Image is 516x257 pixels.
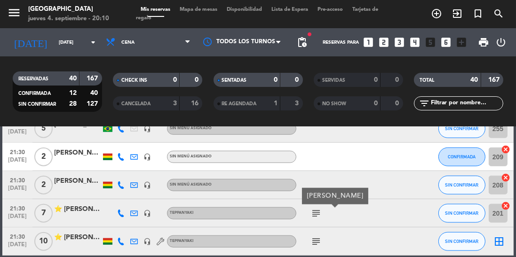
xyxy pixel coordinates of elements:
[322,78,345,83] span: SERVIDAS
[267,7,313,12] span: Lista de Espera
[478,37,489,48] span: print
[438,232,485,251] button: SIN CONFIRMAR
[54,148,101,158] div: [PERSON_NAME]
[307,31,312,37] span: fiber_manual_record
[87,75,100,82] strong: 167
[191,100,200,107] strong: 16
[445,210,478,216] span: SIN CONFIRMAR
[445,126,478,131] span: SIN CONFIRMAR
[170,239,193,243] span: Teppanyaki
[69,90,77,96] strong: 12
[493,28,509,56] div: LOG OUT
[378,36,390,48] i: looks_two
[170,211,193,215] span: Teppanyaki
[34,119,53,138] span: 5
[6,185,29,196] span: [DATE]
[7,6,21,20] i: menu
[143,125,151,132] i: headset_mic
[374,100,378,107] strong: 0
[87,101,100,107] strong: 127
[295,100,301,107] strong: 3
[54,204,101,215] div: ⭐ [PERSON_NAME] da [PERSON_NAME]
[438,119,485,138] button: SIN CONFIRMAR
[420,78,434,83] span: TOTAL
[69,75,77,82] strong: 40
[374,77,378,83] strong: 0
[274,100,278,107] strong: 1
[445,182,478,187] span: SIN CONFIRMAR
[173,100,177,107] strong: 3
[34,232,53,251] span: 10
[18,91,51,96] span: CONFIRMADA
[501,145,511,154] i: cancel
[488,77,501,83] strong: 167
[6,146,29,157] span: 21:30
[143,210,151,217] i: headset_mic
[6,241,29,252] span: [DATE]
[430,98,503,109] input: Filtrar por nombre...
[121,101,151,106] span: CANCELADA
[28,14,109,23] div: jueves 4. septiembre - 20:10
[28,5,109,14] div: [GEOGRAPHIC_DATA]
[296,37,308,48] span: pending_actions
[34,148,53,166] span: 2
[501,173,511,182] i: cancel
[143,153,151,161] i: headset_mic
[362,36,374,48] i: looks_one
[143,181,151,189] i: headset_mic
[6,157,29,168] span: [DATE]
[18,77,48,81] span: RESERVADAS
[6,174,29,185] span: 21:30
[121,78,147,83] span: CHECK INS
[409,36,421,48] i: looks_4
[6,213,29,224] span: [DATE]
[90,90,100,96] strong: 40
[445,239,478,244] span: SIN CONFIRMAR
[501,201,511,210] i: cancel
[54,232,101,243] div: ⭐ [PERSON_NAME]
[438,148,485,166] button: CONFIRMADA
[295,77,301,83] strong: 0
[6,202,29,213] span: 21:30
[54,176,101,187] div: [PERSON_NAME]
[494,236,505,247] i: border_all
[438,204,485,223] button: SIN CONFIRMAR
[222,7,267,12] span: Disponibilidad
[313,7,348,12] span: Pre-acceso
[6,129,29,140] span: [DATE]
[493,8,504,19] i: search
[452,8,463,19] i: exit_to_app
[424,36,437,48] i: looks_5
[471,77,478,83] strong: 40
[175,7,222,12] span: Mapa de mesas
[310,236,322,247] i: subject
[34,176,53,195] span: 2
[170,126,212,130] span: Sin menú asignado
[6,231,29,241] span: 21:30
[495,37,507,48] i: power_settings_new
[69,101,77,107] strong: 28
[170,183,212,187] span: Sin menú asignado
[310,208,322,219] i: subject
[136,7,175,12] span: Mis reservas
[222,78,247,83] span: SENTADAS
[121,40,135,45] span: Cena
[440,36,452,48] i: looks_6
[455,36,468,48] i: add_box
[34,204,53,223] span: 7
[87,37,99,48] i: arrow_drop_down
[431,8,442,19] i: add_circle_outline
[173,77,177,83] strong: 0
[7,32,54,52] i: [DATE]
[195,77,200,83] strong: 0
[472,8,484,19] i: turned_in_not
[393,36,405,48] i: looks_3
[222,101,257,106] span: RE AGENDADA
[170,155,212,158] span: Sin menú asignado
[274,77,278,83] strong: 0
[438,176,485,195] button: SIN CONFIRMAR
[307,191,364,201] div: [PERSON_NAME]
[323,40,359,45] span: Reservas para
[322,101,346,106] span: NO SHOW
[395,77,401,83] strong: 0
